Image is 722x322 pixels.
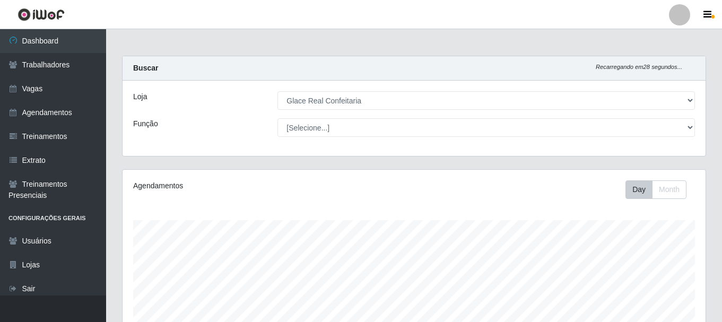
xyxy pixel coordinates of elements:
[133,180,358,192] div: Agendamentos
[596,64,682,70] i: Recarregando em 28 segundos...
[625,180,695,199] div: Toolbar with button groups
[625,180,686,199] div: First group
[18,8,65,21] img: CoreUI Logo
[133,64,158,72] strong: Buscar
[133,91,147,102] label: Loja
[133,118,158,129] label: Função
[652,180,686,199] button: Month
[625,180,653,199] button: Day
